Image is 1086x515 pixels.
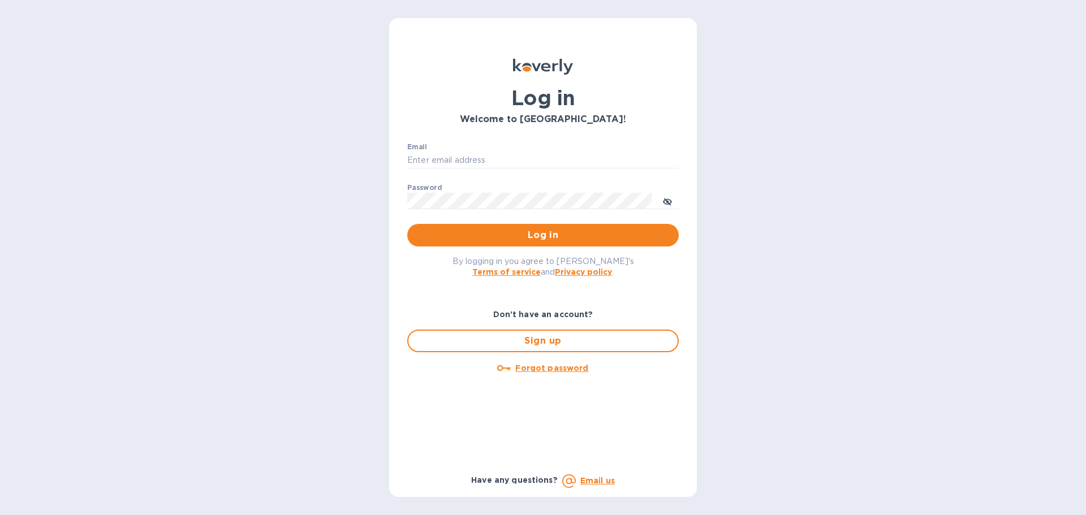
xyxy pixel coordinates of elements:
[407,184,442,191] label: Password
[407,114,679,125] h3: Welcome to [GEOGRAPHIC_DATA]!
[555,267,612,276] a: Privacy policy
[407,330,679,352] button: Sign up
[580,476,615,485] a: Email us
[471,475,558,484] b: Have any questions?
[416,228,670,242] span: Log in
[407,86,679,110] h1: Log in
[493,310,593,319] b: Don't have an account?
[453,257,634,276] span: By logging in you agree to [PERSON_NAME]'s and .
[515,363,588,373] u: Forgot password
[417,334,669,348] span: Sign up
[513,59,573,75] img: Koverly
[472,267,541,276] a: Terms of service
[656,189,679,212] button: toggle password visibility
[407,152,679,169] input: Enter email address
[407,224,679,246] button: Log in
[407,144,427,150] label: Email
